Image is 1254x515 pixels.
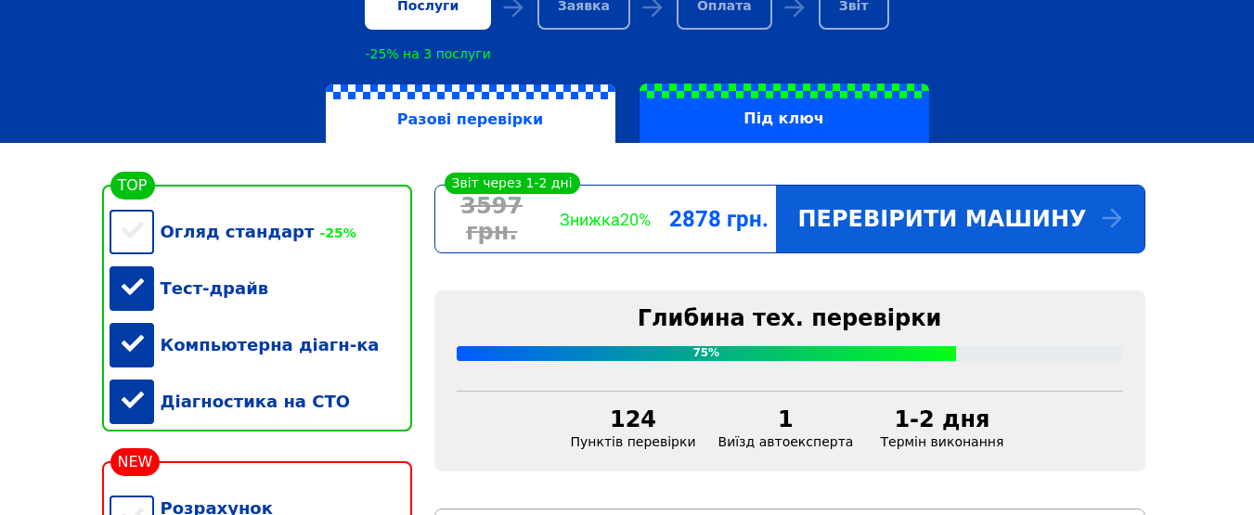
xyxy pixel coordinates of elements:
[620,210,651,229] span: 20%
[110,260,412,316] div: Тест-драйв
[718,406,854,432] div: 1
[314,225,356,240] span: -25%
[110,373,412,430] div: Діагностика на СТО
[457,305,1123,331] div: Глибина тех. перевірки
[640,84,929,143] label: Під ключ
[365,46,490,61] div: -25% на 3 послуги
[875,406,1008,432] div: 1-2 дня
[707,406,865,449] div: Виїзд автоексперта
[110,316,412,373] div: Компьютерна діагн-ка
[560,406,707,449] div: Пунктів перевірки
[864,406,1019,449] div: Термін виконання
[662,206,775,232] div: 2878 грн.
[457,346,957,361] div: 75%
[549,210,662,229] div: Знижка
[326,84,615,144] label: Разові перевірки
[776,186,1144,252] div: Перевірити машину
[627,84,941,143] a: Під ключ
[571,406,696,432] div: 124
[435,193,549,245] div: 3597 грн.
[110,203,412,260] div: Огляд стандарт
